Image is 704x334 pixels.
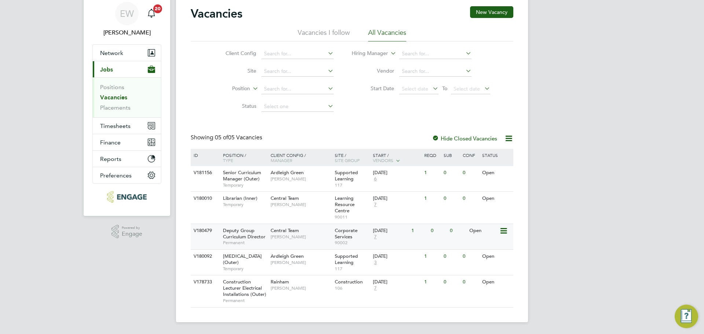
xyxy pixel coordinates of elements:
[271,260,331,265] span: [PERSON_NAME]
[223,298,267,304] span: Permanent
[271,195,299,201] span: Central Team
[93,118,161,134] button: Timesheets
[373,170,421,176] div: [DATE]
[432,135,497,142] label: Hide Closed Vacancies
[271,169,304,176] span: Ardleigh Green
[214,50,256,56] label: Client Config
[373,176,378,182] span: 6
[269,149,333,166] div: Client Config /
[192,149,217,161] div: ID
[271,202,331,208] span: [PERSON_NAME]
[448,224,467,238] div: 0
[480,250,512,263] div: Open
[480,275,512,289] div: Open
[107,191,146,203] img: blackstonerecruitment-logo-retina.png
[335,214,370,220] span: 90011
[92,2,161,37] a: EW[PERSON_NAME]
[192,250,217,263] div: V180092
[675,305,698,328] button: Engage Resource Center
[261,66,334,77] input: Search for...
[480,166,512,180] div: Open
[93,151,161,167] button: Reports
[373,195,421,202] div: [DATE]
[271,253,304,259] span: Ardleigh Green
[335,169,358,182] span: Supported Learning
[470,6,513,18] button: New Vacancy
[373,202,378,208] span: 7
[373,234,378,240] span: 7
[440,84,450,93] span: To
[215,134,262,141] span: 05 Vacancies
[335,195,355,214] span: Learning Resource Centre
[335,227,357,240] span: Corporate Services
[223,266,267,272] span: Temporary
[461,192,480,205] div: 0
[223,169,261,182] span: Senior Curriculum Manager (Outer)
[192,275,217,289] div: V178733
[461,275,480,289] div: 0
[100,104,131,111] a: Placements
[271,227,299,234] span: Central Team
[480,149,512,161] div: Status
[208,85,250,92] label: Position
[373,253,421,260] div: [DATE]
[100,139,121,146] span: Finance
[422,192,441,205] div: 1
[153,4,162,13] span: 20
[223,157,233,163] span: Type
[271,234,331,240] span: [PERSON_NAME]
[271,157,292,163] span: Manager
[122,225,142,231] span: Powered by
[100,49,123,56] span: Network
[335,266,370,272] span: 117
[111,225,143,239] a: Powered byEngage
[214,67,256,74] label: Site
[271,279,289,285] span: Rainham
[191,134,264,142] div: Showing
[271,176,331,182] span: [PERSON_NAME]
[92,28,161,37] span: Ella Wratten
[410,224,429,238] div: 1
[422,149,441,161] div: Reqd
[223,253,262,265] span: [MEDICAL_DATA] (Outer)
[261,49,334,59] input: Search for...
[261,102,334,112] input: Select one
[223,202,267,208] span: Temporary
[335,157,360,163] span: Site Group
[192,166,217,180] div: V181156
[461,250,480,263] div: 0
[467,224,499,238] div: Open
[422,166,441,180] div: 1
[93,45,161,61] button: Network
[346,50,388,57] label: Hiring Manager
[333,149,371,166] div: Site /
[215,134,228,141] span: 05 of
[100,66,113,73] span: Jobs
[399,49,472,59] input: Search for...
[442,250,461,263] div: 0
[192,224,217,238] div: V180479
[442,166,461,180] div: 0
[100,94,127,101] a: Vacancies
[373,157,393,163] span: Vendors
[335,240,370,246] span: 90002
[373,279,421,285] div: [DATE]
[402,85,428,92] span: Select date
[217,149,269,166] div: Position /
[223,240,267,246] span: Permanent
[335,285,370,291] span: 106
[100,172,132,179] span: Preferences
[442,149,461,161] div: Sub
[454,85,480,92] span: Select date
[192,192,217,205] div: V180010
[335,253,358,265] span: Supported Learning
[100,84,124,91] a: Positions
[120,9,134,18] span: EW
[122,231,142,237] span: Engage
[223,227,265,240] span: Deputy Group Curriculum Director
[335,182,370,188] span: 117
[214,103,256,109] label: Status
[422,275,441,289] div: 1
[422,250,441,263] div: 1
[223,182,267,188] span: Temporary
